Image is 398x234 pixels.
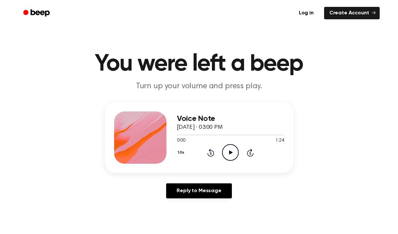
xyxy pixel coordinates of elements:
span: 0:00 [177,137,185,144]
button: 1.0x [177,147,187,158]
h1: You were left a beep [32,52,367,76]
p: Turn up your volume and press play. [74,81,325,92]
a: Create Account [324,7,380,19]
h3: Voice Note [177,114,284,123]
span: [DATE] · 03:00 PM [177,125,223,130]
a: Log in [292,6,320,21]
a: Beep [19,7,56,20]
a: Reply to Message [166,183,232,198]
span: 1:24 [275,137,284,144]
